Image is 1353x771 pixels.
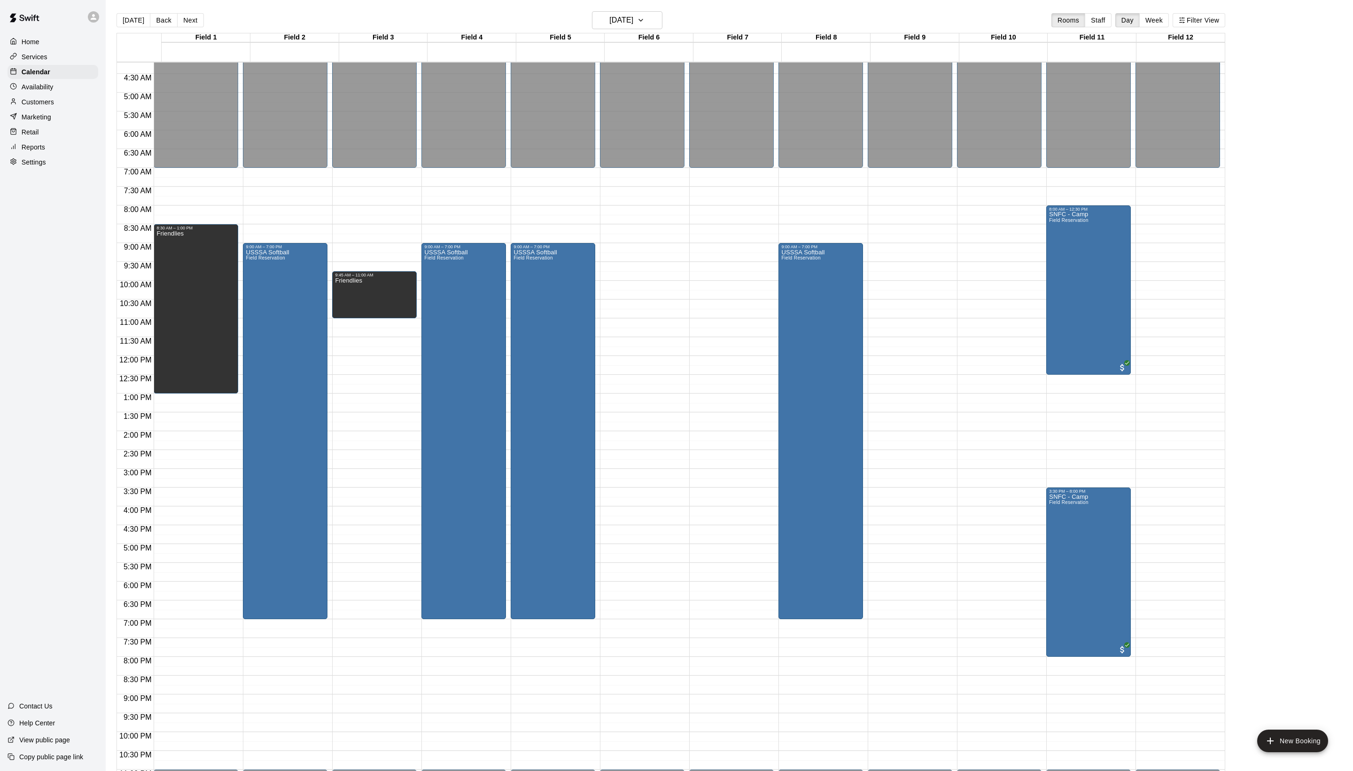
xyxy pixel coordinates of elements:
[121,638,154,646] span: 7:30 PM
[1136,33,1225,42] div: Field 12
[781,244,860,249] div: 9:00 AM – 7:00 PM
[121,713,154,721] span: 9:30 PM
[8,140,98,154] a: Reports
[122,187,154,195] span: 7:30 AM
[22,37,39,47] p: Home
[122,205,154,213] span: 8:00 AM
[959,33,1048,42] div: Field 10
[121,600,154,608] span: 6:30 PM
[122,130,154,138] span: 6:00 AM
[19,718,55,728] p: Help Center
[121,488,154,496] span: 3:30 PM
[1118,645,1127,654] span: All customers have paid
[122,93,154,101] span: 5:00 AM
[693,33,782,42] div: Field 7
[8,110,98,124] a: Marketing
[424,244,503,249] div: 9:00 AM – 7:00 PM
[22,127,39,137] p: Retail
[22,142,45,152] p: Reports
[8,125,98,139] a: Retail
[117,751,154,759] span: 10:30 PM
[121,393,154,401] span: 1:00 PM
[121,412,154,420] span: 1:30 PM
[121,582,154,590] span: 6:00 PM
[121,525,154,533] span: 4:30 PM
[19,735,70,745] p: View public page
[1046,488,1131,657] div: 3:30 PM – 8:00 PM: SNFC - Camp
[428,33,516,42] div: Field 4
[117,337,154,345] span: 11:30 AM
[516,33,605,42] div: Field 5
[121,506,154,514] span: 4:00 PM
[8,80,98,94] a: Availability
[117,318,154,326] span: 11:00 AM
[8,155,98,169] a: Settings
[1049,207,1128,212] div: 8:00 AM – 12:30 PM
[117,299,154,307] span: 10:30 AM
[243,243,327,619] div: 9:00 AM – 7:00 PM: USSSA Softball
[8,65,98,79] a: Calendar
[122,168,154,176] span: 7:00 AM
[605,33,693,42] div: Field 6
[513,255,552,260] span: Field Reservation
[22,157,46,167] p: Settings
[117,375,154,383] span: 12:30 PM
[121,450,154,458] span: 2:30 PM
[421,243,506,619] div: 9:00 AM – 7:00 PM: USSSA Softball
[122,149,154,157] span: 6:30 AM
[19,701,53,711] p: Contact Us
[22,52,47,62] p: Services
[121,469,154,477] span: 3:00 PM
[1046,205,1131,375] div: 8:00 AM – 12:30 PM: SNFC - Camp
[117,732,154,740] span: 10:00 PM
[156,226,235,230] div: 8:30 AM – 1:00 PM
[154,224,238,393] div: 8:30 AM – 1:00 PM: Friendlies
[1173,13,1225,27] button: Filter View
[8,95,98,109] a: Customers
[122,111,154,119] span: 5:30 AM
[121,694,154,702] span: 9:00 PM
[1085,13,1112,27] button: Staff
[1049,500,1088,505] span: Field Reservation
[121,676,154,684] span: 8:30 PM
[177,13,203,27] button: Next
[250,33,339,42] div: Field 2
[1051,13,1085,27] button: Rooms
[8,35,98,49] a: Home
[22,82,54,92] p: Availability
[19,752,83,762] p: Copy public page link
[339,33,428,42] div: Field 3
[162,33,250,42] div: Field 1
[8,50,98,64] div: Services
[117,281,154,289] span: 10:00 AM
[335,273,414,277] div: 9:45 AM – 11:00 AM
[609,14,633,27] h6: [DATE]
[117,13,150,27] button: [DATE]
[122,262,154,270] span: 9:30 AM
[871,33,959,42] div: Field 9
[513,244,592,249] div: 9:00 AM – 7:00 PM
[22,97,54,107] p: Customers
[121,563,154,571] span: 5:30 PM
[592,11,662,29] button: [DATE]
[150,13,178,27] button: Back
[1115,13,1140,27] button: Day
[778,243,863,619] div: 9:00 AM – 7:00 PM: USSSA Softball
[246,244,325,249] div: 9:00 AM – 7:00 PM
[246,255,285,260] span: Field Reservation
[424,255,463,260] span: Field Reservation
[511,243,595,619] div: 9:00 AM – 7:00 PM: USSSA Softball
[117,356,154,364] span: 12:00 PM
[121,657,154,665] span: 8:00 PM
[121,619,154,627] span: 7:00 PM
[1049,218,1088,223] span: Field Reservation
[122,243,154,251] span: 9:00 AM
[1118,363,1127,372] span: All customers have paid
